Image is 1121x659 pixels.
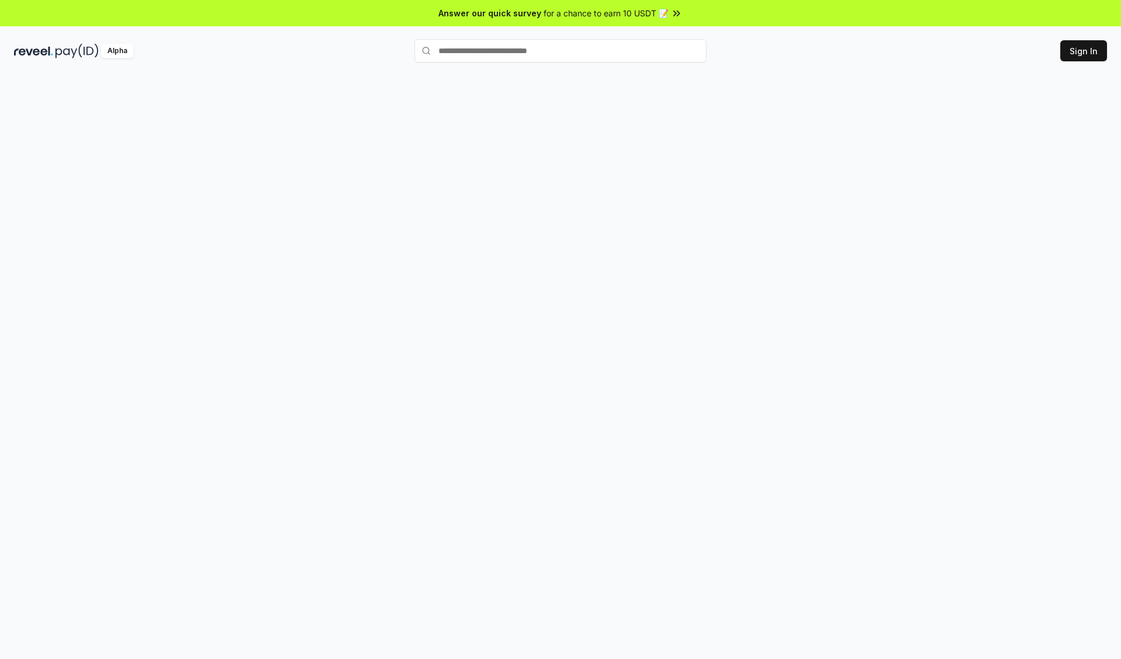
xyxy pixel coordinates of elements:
span: Answer our quick survey [438,7,541,19]
img: pay_id [55,44,99,58]
button: Sign In [1060,40,1107,61]
span: for a chance to earn 10 USDT 📝 [544,7,669,19]
div: Alpha [101,44,134,58]
img: reveel_dark [14,44,53,58]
